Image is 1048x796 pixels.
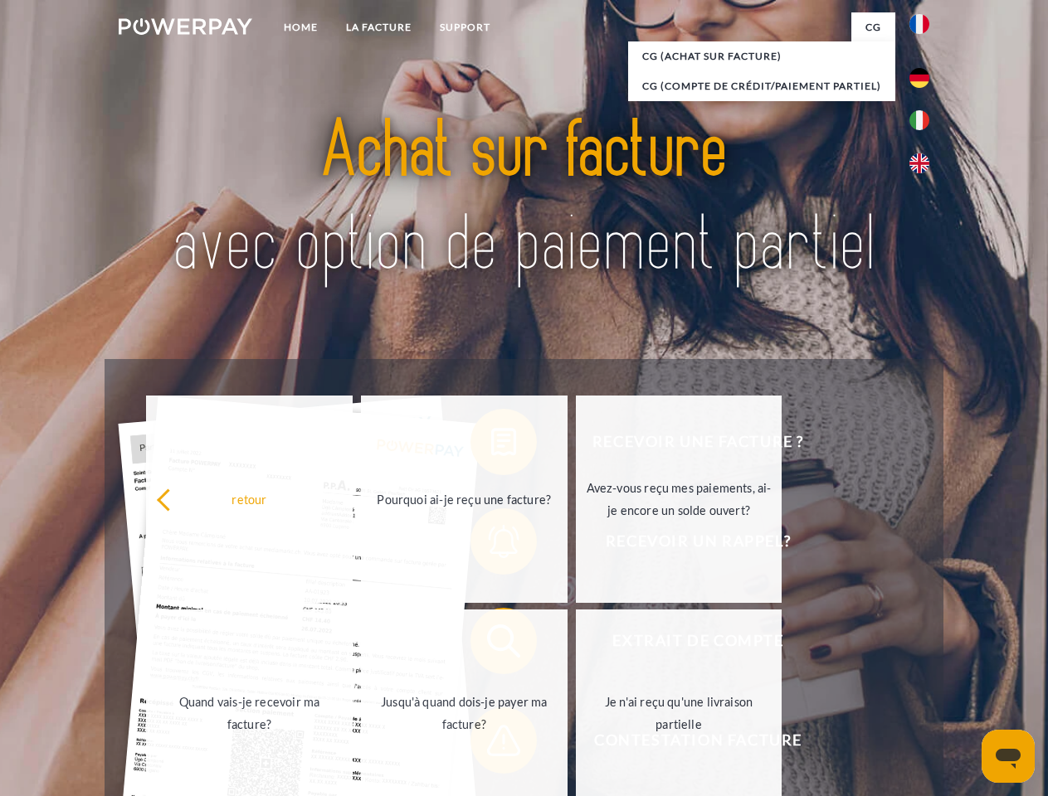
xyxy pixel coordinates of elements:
div: Pourquoi ai-je reçu une facture? [371,488,558,510]
a: LA FACTURE [332,12,426,42]
div: Je n'ai reçu qu'une livraison partielle [586,691,773,735]
img: de [909,68,929,88]
a: Avez-vous reçu mes paiements, ai-je encore un solde ouvert? [576,396,782,603]
div: Quand vais-je recevoir ma facture? [156,691,343,735]
a: CG (Compte de crédit/paiement partiel) [628,71,895,101]
a: Support [426,12,505,42]
a: CG (achat sur facture) [628,41,895,71]
a: CG [851,12,895,42]
img: it [909,110,929,130]
iframe: Bouton de lancement de la fenêtre de messagerie [982,730,1035,783]
a: Home [270,12,332,42]
img: title-powerpay_fr.svg [158,80,890,318]
div: retour [156,488,343,510]
img: en [909,153,929,173]
img: fr [909,14,929,34]
div: Avez-vous reçu mes paiements, ai-je encore un solde ouvert? [586,477,773,522]
div: Jusqu'à quand dois-je payer ma facture? [371,691,558,735]
img: logo-powerpay-white.svg [119,18,252,35]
